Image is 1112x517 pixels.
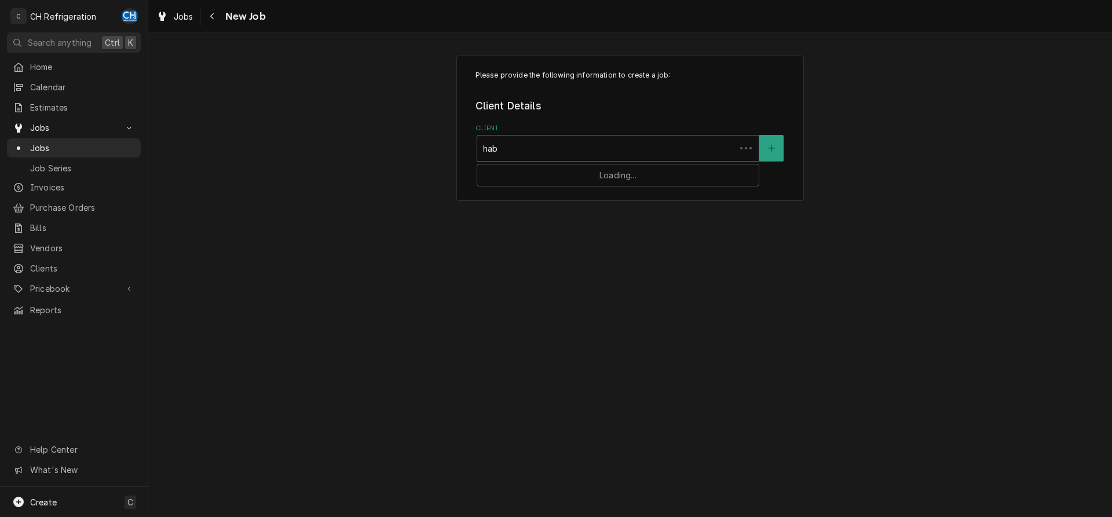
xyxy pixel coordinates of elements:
span: Search anything [28,36,92,49]
a: Home [7,57,141,76]
p: Please provide the following information to create a job: [475,70,785,80]
a: Calendar [7,78,141,97]
span: Purchase Orders [30,201,135,214]
a: Reports [7,300,141,320]
span: Calendar [30,81,135,93]
a: Go to Help Center [7,440,141,459]
span: Jobs [174,10,193,23]
span: Home [30,61,135,73]
div: Job Create/Update Form [475,70,785,162]
span: Invoices [30,181,135,193]
span: Ctrl [105,36,120,49]
a: Job Series [7,159,141,178]
span: Estimates [30,101,135,113]
span: Create [30,497,57,507]
span: Bills [30,222,135,234]
a: Go to Jobs [7,118,141,137]
div: Chris Hiraga's Avatar [122,8,138,24]
span: Job Series [30,162,135,174]
a: Go to What's New [7,460,141,479]
a: Clients [7,259,141,278]
span: New Job [222,9,266,24]
span: Clients [30,262,135,274]
div: CH Refrigeration [30,10,97,23]
span: Reports [30,304,135,316]
button: Navigate back [203,7,222,25]
div: Job Create/Update [456,56,804,201]
button: Create New Client [759,135,784,162]
a: Invoices [7,178,141,197]
span: Jobs [30,122,118,134]
span: Vendors [30,242,135,254]
svg: Create New Client [768,144,775,152]
div: CH [122,8,138,24]
a: Bills [7,218,141,237]
legend: Client Details [475,98,785,113]
a: Vendors [7,239,141,258]
div: C [10,8,27,24]
button: Search anythingCtrlK [7,32,141,53]
a: Jobs [7,138,141,157]
div: Client [475,124,785,162]
a: Purchase Orders [7,198,141,217]
a: Jobs [152,7,198,26]
span: C [127,496,133,508]
div: Loading... [477,164,759,186]
a: Estimates [7,98,141,117]
span: What's New [30,464,134,476]
span: Help Center [30,443,134,456]
span: Pricebook [30,283,118,295]
a: Go to Pricebook [7,279,141,298]
label: Client [475,124,785,133]
span: K [128,36,133,49]
span: Jobs [30,142,135,154]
